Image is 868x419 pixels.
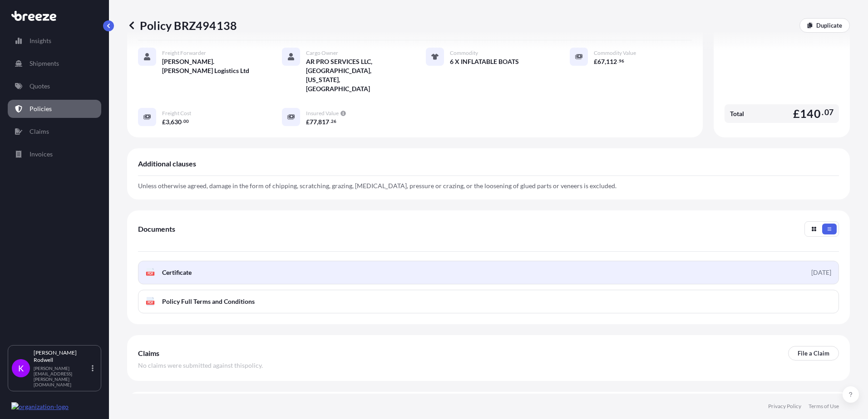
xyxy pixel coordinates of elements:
span: , [605,58,606,65]
span: 112 [606,58,617,65]
span: 67 [597,58,605,65]
span: No claims were submitted against this policy . [138,361,263,370]
span: , [169,119,171,125]
span: 00 [183,120,189,123]
span: Additional clauses [138,159,196,168]
span: 07 [824,110,833,115]
a: Duplicate [799,18,850,33]
span: . [822,110,824,115]
span: 630 [171,119,182,125]
div: [DATE] [811,268,831,277]
p: Invoices [30,150,53,159]
span: Commodity [450,49,478,57]
a: PDFPolicy Full Terms and Conditions [138,290,839,313]
span: 6 X INFLATABLE BOATS [450,57,519,66]
span: 140 [800,108,821,119]
span: Unless otherwise agreed, damage in the form of chipping, scratching, grazing, [MEDICAL_DATA], pre... [138,182,616,190]
text: PDF [148,301,153,304]
p: Shipments [30,59,59,68]
span: , [317,119,318,125]
p: Policy BRZ494138 [127,18,237,33]
span: £ [162,119,166,125]
p: Quotes [30,82,50,91]
a: Shipments [8,54,101,73]
span: K [18,364,24,373]
span: [PERSON_NAME]. [PERSON_NAME] Logistics Ltd [162,57,260,75]
p: [PERSON_NAME][EMAIL_ADDRESS][PERSON_NAME][DOMAIN_NAME] [34,365,90,387]
a: Terms of Use [809,403,839,410]
a: Invoices [8,145,101,163]
p: Duplicate [816,21,842,30]
span: . [330,120,330,123]
a: Insights [8,32,101,50]
text: PDF [148,272,153,275]
span: . [617,59,618,63]
span: Claims [138,349,159,358]
span: . [182,120,183,123]
span: Certificate [162,268,192,277]
span: Insured Value [306,110,339,117]
span: Freight Cost [162,110,191,117]
span: £ [793,108,800,119]
a: Policies [8,100,101,118]
span: 817 [318,119,329,125]
a: Privacy Policy [768,403,801,410]
p: File a Claim [798,349,829,358]
p: [PERSON_NAME] Rodwell [34,349,90,364]
span: Freight Forwarder [162,49,206,57]
span: 26 [331,120,336,123]
span: Cargo Owner [306,49,338,57]
span: 77 [310,119,317,125]
span: Commodity Value [594,49,636,57]
span: 96 [619,59,624,63]
a: File a Claim [788,346,839,361]
a: Claims [8,122,101,141]
p: Insights [30,36,51,45]
a: Quotes [8,77,101,95]
img: organization-logo [11,402,69,411]
p: Claims [30,127,49,136]
span: Total [730,109,744,118]
span: AR PRO SERVICES LLC, [GEOGRAPHIC_DATA], [US_STATE], [GEOGRAPHIC_DATA] [306,57,404,93]
span: £ [594,58,597,65]
span: Documents [138,224,175,234]
span: 3 [166,119,169,125]
span: Policy Full Terms and Conditions [162,297,255,306]
span: £ [306,119,310,125]
a: PDFCertificate[DATE] [138,261,839,284]
p: Policies [30,104,52,113]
